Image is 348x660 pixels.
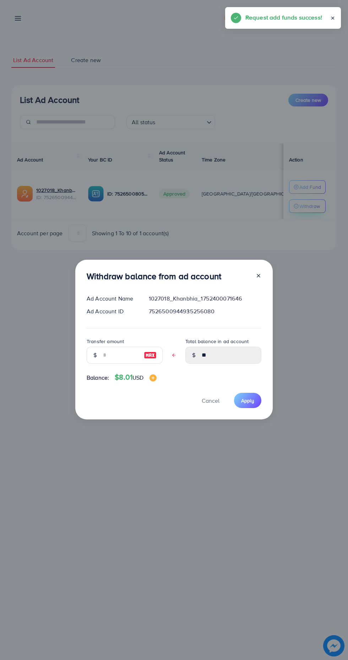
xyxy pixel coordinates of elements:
[241,397,254,404] span: Apply
[202,397,219,405] span: Cancel
[81,295,143,303] div: Ad Account Name
[81,307,143,315] div: Ad Account ID
[132,374,143,381] span: USD
[149,374,157,381] img: image
[143,307,267,315] div: 7526500944935256080
[234,393,261,408] button: Apply
[87,271,221,281] h3: Withdraw balance from ad account
[115,373,156,382] h4: $8.01
[143,295,267,303] div: 1027018_Khanbhia_1752400071646
[87,338,124,345] label: Transfer amount
[144,351,157,359] img: image
[87,374,109,382] span: Balance:
[185,338,249,345] label: Total balance in ad account
[245,13,322,22] h5: Request add funds success!
[193,393,228,408] button: Cancel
